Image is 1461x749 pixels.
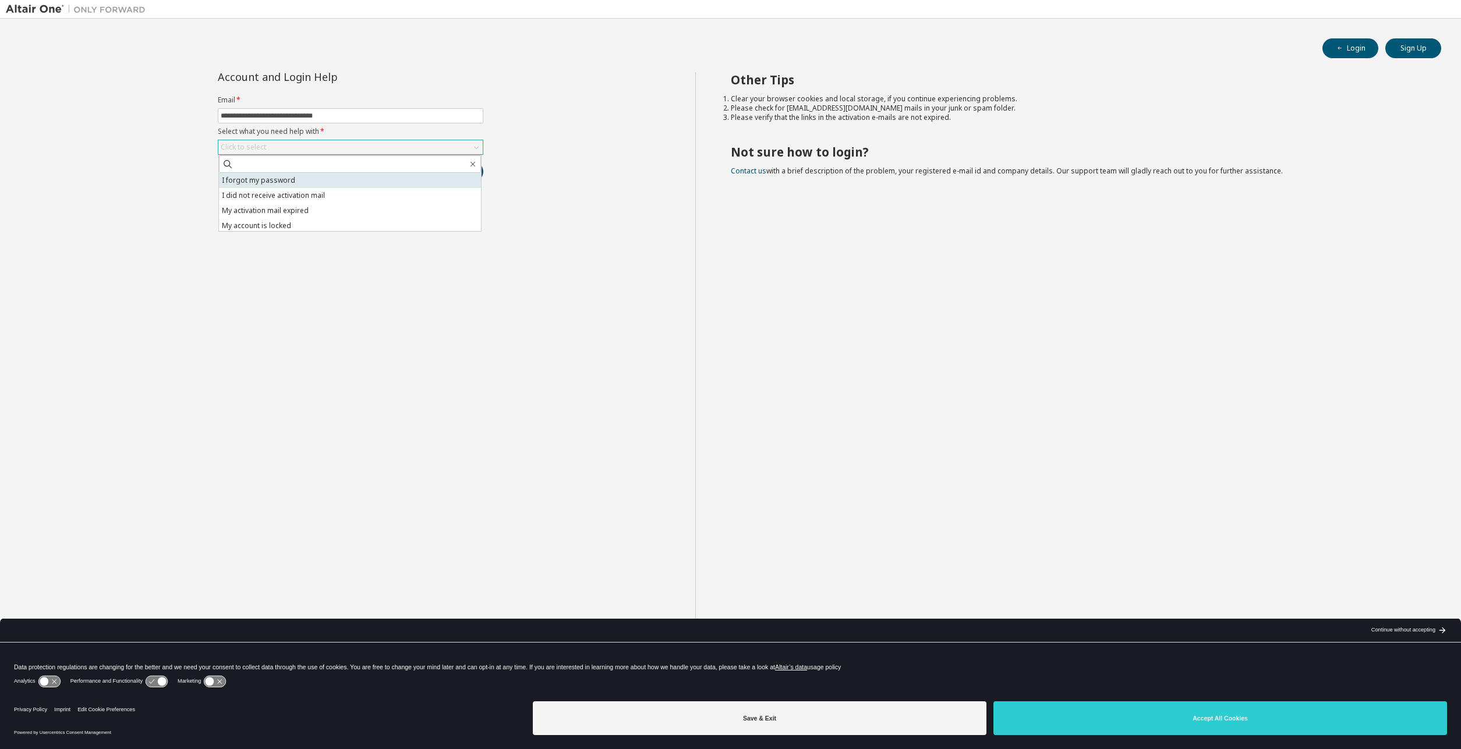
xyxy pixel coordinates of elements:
[218,127,483,136] label: Select what you need help with
[221,143,266,152] div: Click to select
[731,104,1420,113] li: Please check for [EMAIL_ADDRESS][DOMAIN_NAME] mails in your junk or spam folder.
[6,3,151,15] img: Altair One
[731,72,1420,87] h2: Other Tips
[218,72,430,81] div: Account and Login Help
[1322,38,1378,58] button: Login
[731,113,1420,122] li: Please verify that the links in the activation e-mails are not expired.
[219,173,481,188] li: I forgot my password
[218,95,483,105] label: Email
[1385,38,1441,58] button: Sign Up
[218,140,483,154] div: Click to select
[731,94,1420,104] li: Clear your browser cookies and local storage, if you continue experiencing problems.
[731,144,1420,159] h2: Not sure how to login?
[731,166,1283,176] span: with a brief description of the problem, your registered e-mail id and company details. Our suppo...
[731,166,766,176] a: Contact us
